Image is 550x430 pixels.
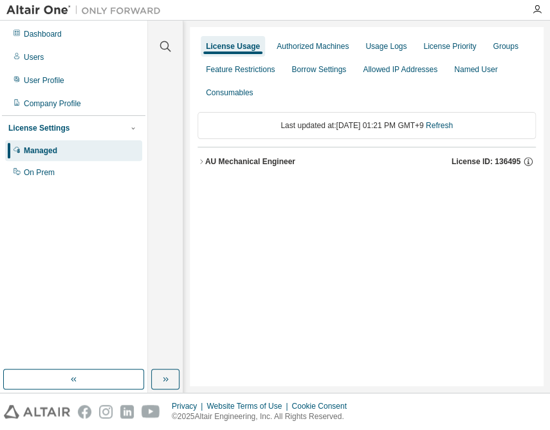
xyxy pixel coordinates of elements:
img: facebook.svg [78,405,91,418]
div: Allowed IP Addresses [363,64,437,75]
div: Users [24,52,44,62]
div: License Usage [206,41,260,51]
a: Refresh [426,121,453,130]
div: Groups [493,41,518,51]
img: linkedin.svg [120,405,134,418]
div: Website Terms of Use [206,401,291,411]
div: Authorized Machines [277,41,349,51]
img: altair_logo.svg [4,405,70,418]
div: On Prem [24,167,55,178]
p: © 2025 Altair Engineering, Inc. All Rights Reserved. [172,411,354,422]
div: Last updated at: [DATE] 01:21 PM GMT+9 [197,112,536,139]
div: Feature Restrictions [206,64,275,75]
div: Named User [454,64,497,75]
img: instagram.svg [99,405,113,418]
span: License ID: 136495 [452,156,520,167]
div: User Profile [24,75,64,86]
div: License Settings [8,123,69,133]
div: Dashboard [24,29,62,39]
div: Privacy [172,401,206,411]
button: AU Mechanical EngineerLicense ID: 136495 [197,147,536,176]
img: Altair One [6,4,167,17]
div: Consumables [206,88,253,98]
div: Borrow Settings [291,64,346,75]
img: youtube.svg [142,405,160,418]
div: Usage Logs [365,41,407,51]
div: AU Mechanical Engineer [205,156,295,167]
div: License Priority [423,41,476,51]
div: Company Profile [24,98,81,109]
div: Managed [24,145,57,156]
div: Cookie Consent [291,401,354,411]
